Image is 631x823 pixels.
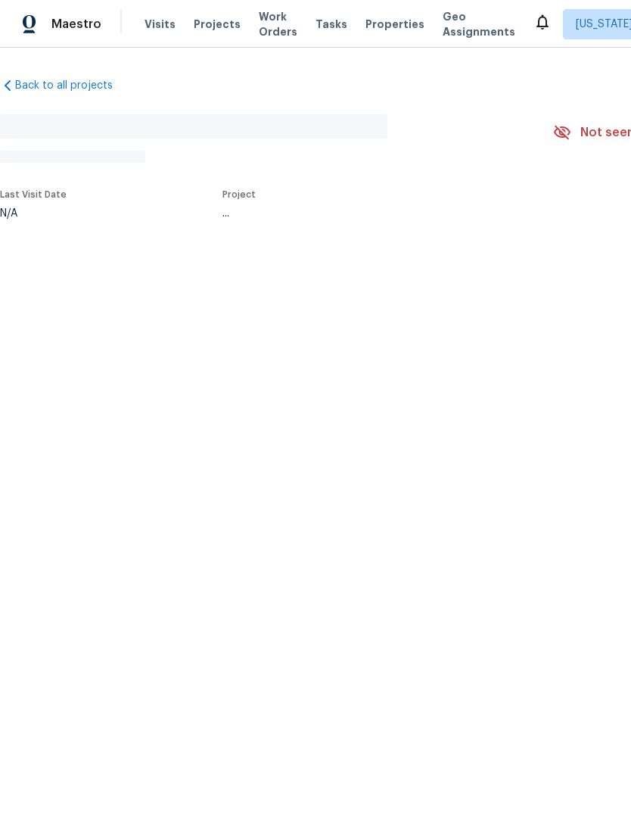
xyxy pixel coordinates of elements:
[51,17,101,32] span: Maestro
[259,9,297,39] span: Work Orders
[315,19,347,30] span: Tasks
[443,9,515,39] span: Geo Assignments
[222,208,513,219] div: ...
[145,17,176,32] span: Visits
[365,17,424,32] span: Properties
[222,190,256,199] span: Project
[194,17,241,32] span: Projects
